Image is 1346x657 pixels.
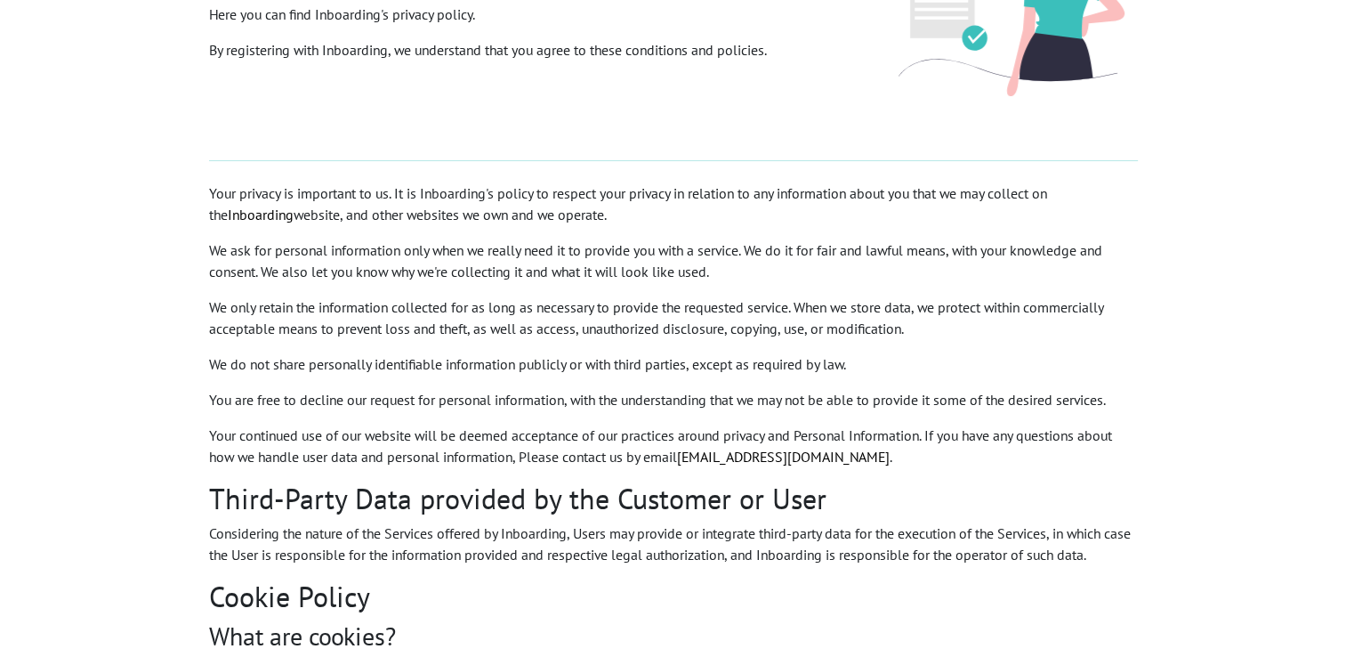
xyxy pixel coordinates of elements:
p: You are free to decline our request for personal information, with the understanding that we may ... [209,389,1138,410]
h2: Third-Party Data provided by the Customer or User [209,482,1138,515]
p: Your privacy is important to us. It is Inboarding's policy to respect your privacy in relation to... [209,182,1138,225]
p: We do not share personally identifiable information publicly or with third parties, except as req... [209,353,1138,375]
h2: Cookie Policy [209,580,1138,613]
p: Here you can find Inboarding's privacy policy. [209,4,800,25]
a: Inboarding [228,206,294,223]
p: Considering the nature of the Services offered by Inboarding, Users may provide or integrate thir... [209,523,1138,565]
p: We only retain the information collected for as long as necessary to provide the requested servic... [209,296,1138,339]
h3: What are cookies? [209,621,1138,652]
a: [EMAIL_ADDRESS][DOMAIN_NAME] [677,448,890,466]
p: By registering with Inboarding, we understand that you agree to these conditions and policies. [209,39,800,61]
p: Your continued use of our website will be deemed acceptance of our practices around privacy and P... [209,425,1138,467]
p: We ask for personal information only when we really need it to provide you with a service. We do ... [209,239,1138,282]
